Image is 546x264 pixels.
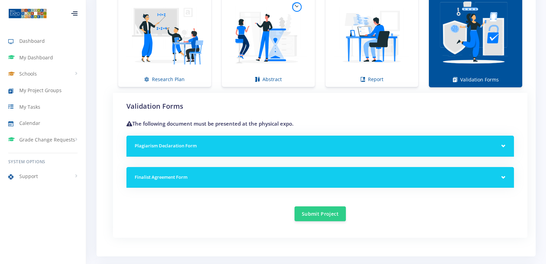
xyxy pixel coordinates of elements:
span: My Project Groups [19,87,62,94]
h2: Validation Forms [126,101,514,111]
h5: Plagiarism Declaration Form [135,143,506,149]
span: Grade Change Requests [19,136,75,143]
span: Dashboard [19,37,45,45]
h6: System Options [8,159,78,165]
h4: The following document must be presented at the physical expo. [126,120,514,128]
button: Submit Project [295,206,346,221]
span: Calendar [19,119,40,127]
span: Support [19,173,38,180]
span: Schools [19,70,37,77]
img: ... [8,8,47,19]
span: My Dashboard [19,54,53,61]
span: My Tasks [19,103,40,110]
h5: Finalist Agreement Form [135,174,506,181]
